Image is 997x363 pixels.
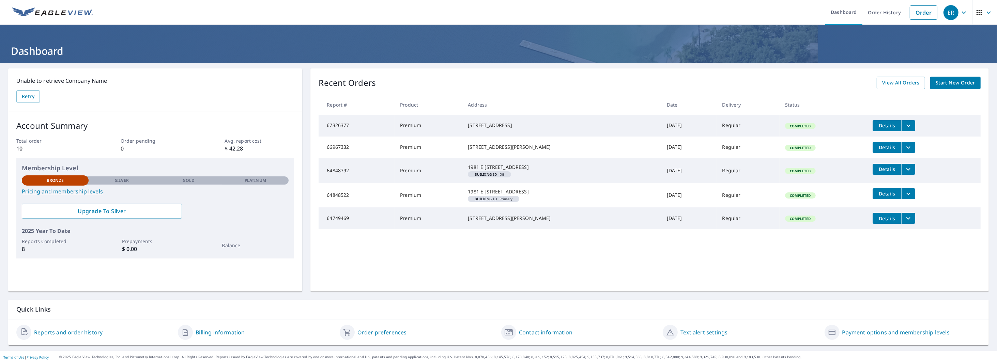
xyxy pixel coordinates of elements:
[944,5,958,20] div: ER
[468,144,656,151] div: [STREET_ADDRESS][PERSON_NAME]
[786,169,815,173] span: Completed
[196,328,245,336] a: Billing information
[122,245,189,253] p: $ 0.00
[319,77,376,89] p: Recent Orders
[319,115,395,137] td: 67326377
[877,122,897,129] span: Details
[22,204,182,219] a: Upgrade To Silver
[717,158,780,183] td: Regular
[16,90,40,103] button: Retry
[717,115,780,137] td: Regular
[786,145,815,150] span: Completed
[471,197,517,201] span: Primary
[222,242,289,249] p: Balance
[661,115,717,137] td: [DATE]
[319,183,395,207] td: 64848522
[910,5,937,20] a: Order
[901,213,915,224] button: filesDropdownBtn-64749469
[27,207,177,215] span: Upgrade To Silver
[462,95,661,115] th: Address
[395,95,462,115] th: Product
[786,216,815,221] span: Completed
[8,44,989,58] h1: Dashboard
[661,207,717,229] td: [DATE]
[717,137,780,158] td: Regular
[468,164,656,171] div: 1981 E [STREET_ADDRESS]
[471,173,508,176] span: DG
[319,95,395,115] th: Report #
[16,77,294,85] p: Unable to retrieve Company Name
[34,328,103,336] a: Reports and order history
[717,95,780,115] th: Delivery
[16,305,981,314] p: Quick Links
[47,177,64,184] p: Bronze
[319,137,395,158] td: 66967332
[877,166,897,172] span: Details
[877,215,897,222] span: Details
[3,355,25,360] a: Terms of Use
[901,164,915,175] button: filesDropdownBtn-64848792
[936,79,975,87] span: Start New Order
[680,328,727,336] a: Text alert settings
[319,158,395,183] td: 64848792
[122,238,189,245] p: Prepayments
[877,144,897,151] span: Details
[877,77,925,89] a: View All Orders
[786,124,815,128] span: Completed
[468,188,656,195] div: 1981 E [STREET_ADDRESS]
[717,207,780,229] td: Regular
[475,197,497,201] em: Building ID
[183,177,194,184] p: Gold
[901,188,915,199] button: filesDropdownBtn-64848522
[22,92,34,101] span: Retry
[661,158,717,183] td: [DATE]
[121,137,190,144] p: Order pending
[357,328,407,336] a: Order preferences
[225,137,294,144] p: Avg. report cost
[901,120,915,131] button: filesDropdownBtn-67326377
[22,187,289,195] a: Pricing and membership levels
[395,207,462,229] td: Premium
[661,183,717,207] td: [DATE]
[16,120,294,132] p: Account Summary
[121,144,190,153] p: 0
[319,207,395,229] td: 64749469
[3,355,49,359] p: |
[16,137,86,144] p: Total order
[842,328,950,336] a: Payment options and membership levels
[661,95,717,115] th: Date
[468,122,656,129] div: [STREET_ADDRESS]
[519,328,572,336] a: Contact information
[873,164,901,175] button: detailsBtn-64848792
[882,79,920,87] span: View All Orders
[395,137,462,158] td: Premium
[16,144,86,153] p: 10
[395,158,462,183] td: Premium
[468,215,656,222] div: [STREET_ADDRESS][PERSON_NAME]
[873,142,901,153] button: detailsBtn-66967332
[395,183,462,207] td: Premium
[930,77,981,89] a: Start New Order
[873,213,901,224] button: detailsBtn-64749469
[22,163,289,173] p: Membership Level
[475,173,497,176] em: Building ID
[115,177,129,184] p: Silver
[780,95,867,115] th: Status
[661,137,717,158] td: [DATE]
[22,238,89,245] p: Reports Completed
[12,7,93,18] img: EV Logo
[22,227,289,235] p: 2025 Year To Date
[877,190,897,197] span: Details
[901,142,915,153] button: filesDropdownBtn-66967332
[717,183,780,207] td: Regular
[59,354,994,360] p: © 2025 Eagle View Technologies, Inc. and Pictometry International Corp. All Rights Reserved. Repo...
[27,355,49,360] a: Privacy Policy
[873,120,901,131] button: detailsBtn-67326377
[873,188,901,199] button: detailsBtn-64848522
[245,177,266,184] p: Platinum
[395,115,462,137] td: Premium
[786,193,815,198] span: Completed
[22,245,89,253] p: 8
[225,144,294,153] p: $ 42.28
